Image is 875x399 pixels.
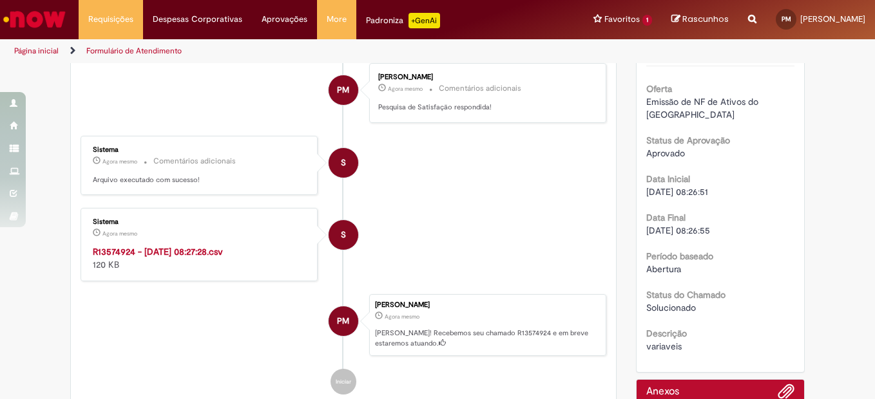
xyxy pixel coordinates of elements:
img: ServiceNow [1,6,68,32]
span: Solucionado [646,302,696,313]
span: variaveis [646,340,682,352]
ul: Trilhas de página [10,39,573,63]
span: S [341,219,346,250]
time: 29/09/2025 08:27:28 [102,230,137,237]
span: Agora mesmo [385,313,419,320]
div: Paola Machado [329,75,358,105]
div: Sistema [93,146,307,154]
time: 29/09/2025 08:27:54 [388,85,423,93]
li: Paola Machado [81,294,606,356]
time: 29/09/2025 08:27:10 [385,313,419,320]
b: Descrição [646,328,687,339]
span: Abertura [646,263,681,275]
div: Sistema [93,218,307,226]
h2: Anexos [646,386,679,398]
span: Agora mesmo [388,85,423,93]
a: R13574924 - [DATE] 08:27:28.csv [93,246,223,257]
b: Data Inicial [646,173,690,185]
div: [PERSON_NAME] [375,301,599,309]
a: Formulário de Atendimento [86,46,182,56]
span: PM [782,15,791,23]
span: PM [337,306,349,337]
small: Comentários adicionais [153,156,236,167]
div: System [329,148,358,178]
b: Período baseado [646,250,713,262]
p: +GenAi [409,13,440,28]
span: PM [337,75,349,106]
span: More [327,13,347,26]
span: Aprovações [262,13,307,26]
small: Comentários adicionais [439,83,521,94]
span: [DATE] 08:26:55 [646,225,710,236]
div: Paola Machado [329,306,358,336]
span: Aprovado [646,147,685,159]
span: 1 [642,15,652,26]
p: Arquivo executado com sucesso! [93,175,307,185]
b: Oferta [646,83,672,95]
span: Favoritos [604,13,640,26]
span: [PERSON_NAME] [800,14,865,24]
span: S [341,147,346,178]
b: Status do Chamado [646,289,726,301]
div: 120 KB [93,245,307,271]
div: [PERSON_NAME] [378,73,593,81]
p: Pesquisa de Satisfação respondida! [378,102,593,113]
b: Data Final [646,212,686,223]
span: Requisições [88,13,133,26]
span: Agora mesmo [102,158,137,165]
div: Sistema [329,220,358,250]
b: Status de Aprovação [646,135,730,146]
a: Página inicial [14,46,59,56]
span: Despesas Corporativas [153,13,242,26]
span: [DATE] 08:26:51 [646,186,708,198]
span: Emissão de NF de Ativos do [GEOGRAPHIC_DATA] [646,96,761,120]
div: Padroniza [366,13,440,28]
span: Rascunhos [682,13,729,25]
span: Agora mesmo [102,230,137,237]
a: Rascunhos [671,14,729,26]
p: [PERSON_NAME]! Recebemos seu chamado R13574924 e em breve estaremos atuando. [375,328,599,348]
